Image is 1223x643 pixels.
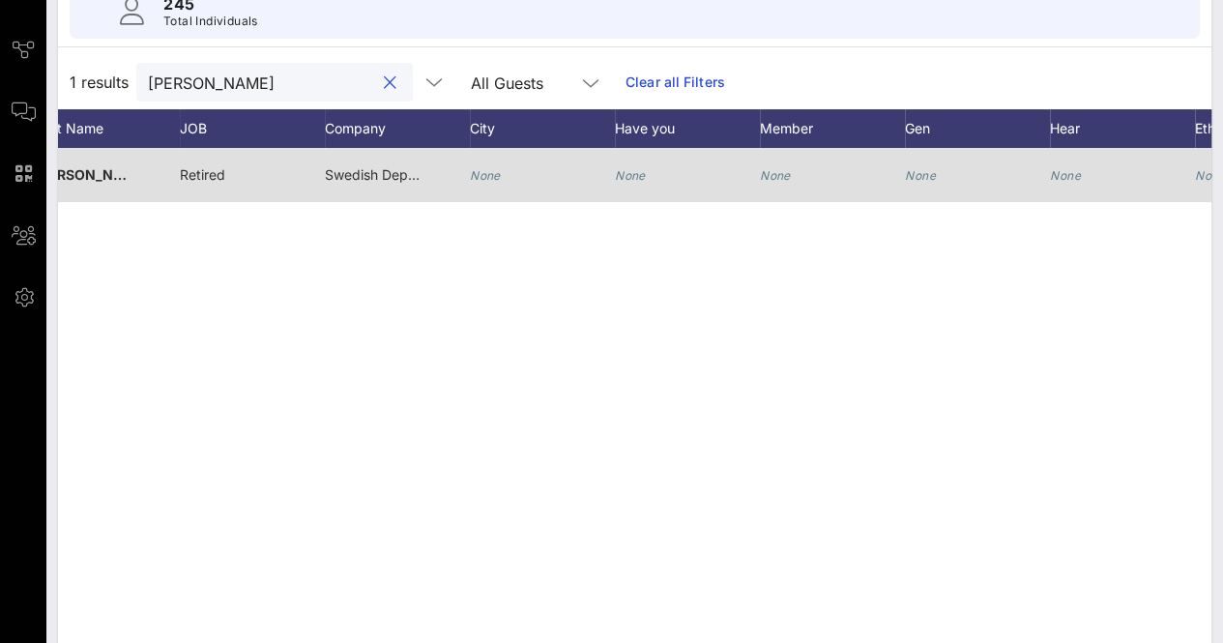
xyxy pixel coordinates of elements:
[180,109,325,148] div: JOB
[384,73,396,93] button: clear icon
[180,166,225,183] span: Retired
[1050,109,1195,148] div: Hear
[905,109,1050,148] div: Gen
[325,109,470,148] div: Company
[760,109,905,148] div: Member
[905,168,936,183] i: None
[470,109,615,148] div: City
[615,109,760,148] div: Have you
[70,71,129,94] span: 1 results
[163,12,258,31] p: Total Individuals
[615,168,646,183] i: None
[471,74,543,92] div: All Guests
[760,168,791,183] i: None
[459,63,614,102] div: All Guests
[35,109,180,148] div: Last Name
[470,168,501,183] i: None
[1050,168,1081,183] i: None
[325,166,530,183] span: Swedish Department of Defense
[35,166,149,183] span: [PERSON_NAME]
[626,72,725,93] a: Clear all Filters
